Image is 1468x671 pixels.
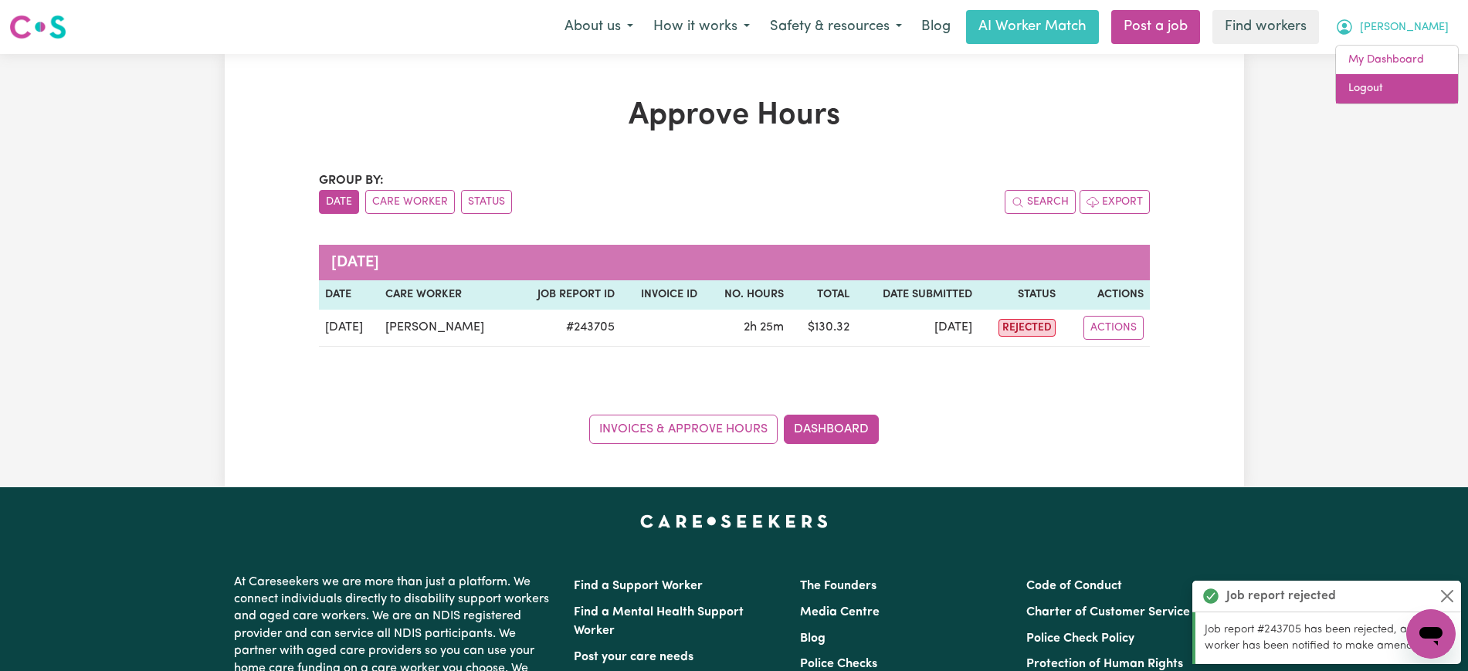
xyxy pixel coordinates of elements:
a: AI Worker Match [966,10,1099,44]
img: Careseekers logo [9,13,66,41]
a: Careseekers home page [640,515,828,527]
button: sort invoices by date [319,190,359,214]
th: Job Report ID [513,280,621,310]
a: Code of Conduct [1026,580,1122,592]
a: Find a Mental Health Support Worker [574,606,744,637]
iframe: Button to launch messaging window [1406,609,1456,659]
th: Actions [1062,280,1149,310]
button: Safety & resources [760,11,912,43]
a: Charter of Customer Service [1026,606,1190,618]
th: Invoice ID [621,280,703,310]
button: How it works [643,11,760,43]
a: Police Checks [800,658,877,670]
a: Media Centre [800,606,880,618]
td: $ 130.32 [790,310,855,347]
span: [PERSON_NAME] [1360,19,1449,36]
th: Status [978,280,1062,310]
a: Police Check Policy [1026,632,1134,645]
a: The Founders [800,580,876,592]
button: Export [1080,190,1150,214]
a: Blog [912,10,960,44]
a: Find workers [1212,10,1319,44]
th: Total [790,280,855,310]
h1: Approve Hours [319,97,1150,134]
caption: [DATE] [319,245,1150,280]
p: Job report #243705 has been rejected, and your worker has been notified to make amends. [1205,622,1452,655]
div: My Account [1335,45,1459,104]
th: Care worker [379,280,514,310]
a: Blog [800,632,826,645]
a: Dashboard [784,415,879,444]
a: Invoices & Approve Hours [589,415,778,444]
td: # 243705 [513,310,621,347]
button: Search [1005,190,1076,214]
th: No. Hours [703,280,790,310]
a: Logout [1336,74,1458,103]
button: Actions [1083,316,1144,340]
td: [DATE] [319,310,379,347]
a: Protection of Human Rights [1026,658,1183,670]
td: [PERSON_NAME] [379,310,514,347]
button: Close [1438,587,1456,605]
a: Post a job [1111,10,1200,44]
span: rejected [998,319,1056,337]
strong: Job report rejected [1226,587,1336,605]
th: Date [319,280,379,310]
span: 2 hours 25 minutes [744,321,784,334]
a: My Dashboard [1336,46,1458,75]
button: My Account [1325,11,1459,43]
span: Group by: [319,175,384,187]
button: sort invoices by care worker [365,190,455,214]
button: About us [554,11,643,43]
a: Careseekers logo [9,9,66,45]
a: Post your care needs [574,651,693,663]
a: Find a Support Worker [574,580,703,592]
td: [DATE] [856,310,978,347]
th: Date Submitted [856,280,978,310]
button: sort invoices by paid status [461,190,512,214]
